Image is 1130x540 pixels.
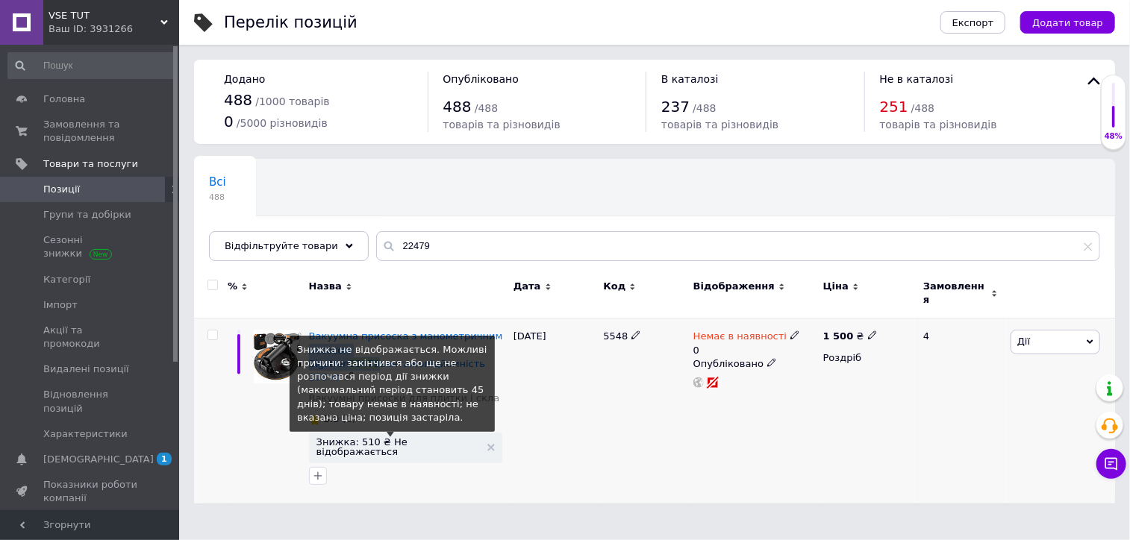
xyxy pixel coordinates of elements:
button: Експорт [940,11,1006,34]
span: Експорт [952,17,994,28]
span: товарів та різновидів [880,119,997,131]
div: Ваш ID: 3931266 [49,22,179,36]
span: Групи та добірки [43,208,131,222]
div: [DATE] [510,318,599,503]
input: Пошук по назві позиції, артикулу і пошуковим запитам [376,231,1100,261]
span: Характеристики [43,427,128,441]
span: Видалені позиції [43,362,129,376]
button: Додати товар [1020,11,1115,34]
div: Опубліковано [693,357,816,371]
div: 48% [1102,131,1126,142]
span: товарів та різновидів [661,119,778,131]
span: Ціна [823,280,849,293]
div: ₴ [823,330,878,343]
span: Категорії [43,273,90,286]
span: Імпорт [43,298,78,312]
span: Знижка: 510 ₴ Не відображається [316,437,480,456]
span: Відображення [693,280,775,293]
span: 1 [157,453,172,465]
input: Пошук [7,52,176,79]
span: Замовлення та повідомлення [43,118,138,145]
div: Знижка не відображається. Можливі причини: закінчився або ще не розпочався період дії знижки (мак... [297,343,487,424]
span: / 488 [693,102,716,114]
span: Позиції [43,183,80,196]
span: Сезонні знижки [43,233,138,260]
span: 5548 [603,330,628,342]
img: Вакуумная присоска с манометричним насосом Bigstren 22479 грузоподъемность 200 кг [254,330,302,383]
span: В каталозі [661,73,719,85]
span: Назва [309,280,342,293]
span: Код [603,280,625,293]
span: Додано [224,73,265,85]
span: 237 [661,98,690,116]
a: Вакуумна присоска з манометричним насосом Bigstren22479вантажопідйомність 200 кг [309,330,503,383]
span: 251 [880,98,908,116]
span: Відфільтруйте товари [225,240,338,251]
span: Замовлення [923,280,987,307]
span: 488 [443,98,472,116]
span: [DEMOGRAPHIC_DATA] [43,453,154,466]
span: Вакуумна присоска з манометричним насосом Bigstren [309,330,503,368]
span: Відновлення позицій [43,388,138,415]
span: Немає в наявності [693,330,787,346]
span: Акції та промокоди [43,324,138,351]
span: Головна [43,92,85,106]
div: 0 [693,330,800,357]
span: 488 [209,192,226,203]
span: Дії [1017,336,1030,347]
span: 488 [224,91,252,109]
span: / 488 [475,102,498,114]
span: товарів та різновидів [443,119,561,131]
div: 4 [914,318,1007,503]
span: 0 [224,113,234,131]
span: / 5000 різновидів [237,117,328,129]
div: Роздріб [823,351,911,365]
span: Опубліковано [443,73,519,85]
span: VSE TUT [49,9,160,22]
span: Не в каталозі [880,73,954,85]
span: % [228,280,237,293]
span: / 488 [911,102,934,114]
span: / 1000 товарів [255,95,329,107]
span: Товари та послуги [43,157,138,171]
button: Чат з покупцем [1096,449,1126,479]
span: Дата [514,280,541,293]
span: Додати товар [1032,17,1103,28]
span: Всі [209,175,226,189]
span: Показники роботи компанії [43,478,138,505]
b: 1 500 [823,330,854,342]
div: Перелік позицій [224,15,358,31]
